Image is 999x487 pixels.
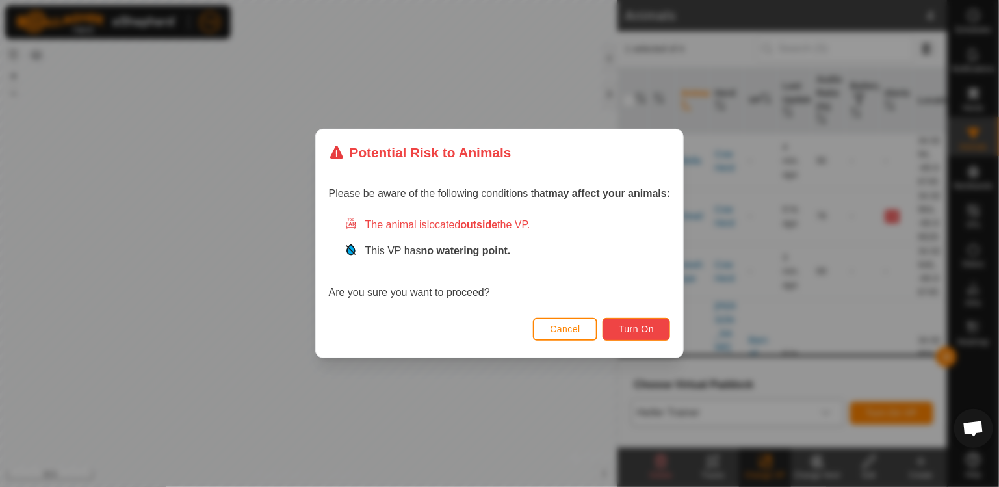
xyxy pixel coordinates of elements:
span: This VP has [365,245,511,256]
strong: outside [460,219,497,230]
span: Please be aware of the following conditions that [329,188,671,199]
div: The animal is [344,217,671,233]
span: located the VP. [427,219,530,230]
button: Cancel [533,318,597,341]
strong: may affect your animals: [549,188,671,199]
span: Turn On [619,324,654,334]
span: Cancel [550,324,580,334]
div: Potential Risk to Animals [329,142,512,163]
button: Turn On [603,318,670,341]
div: Are you sure you want to proceed? [329,217,671,300]
div: Open chat [954,409,993,448]
strong: no watering point. [421,245,511,256]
